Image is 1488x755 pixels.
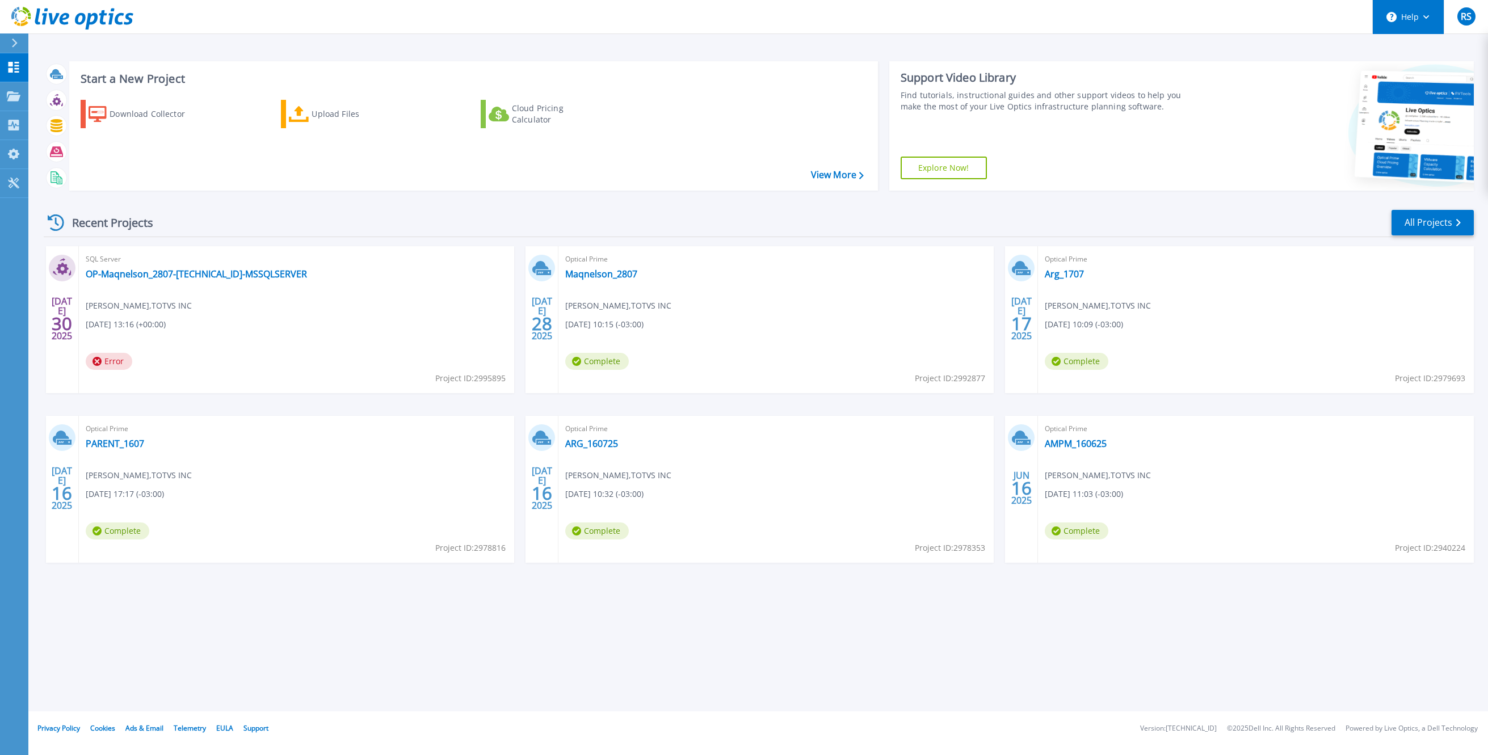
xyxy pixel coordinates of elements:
span: SQL Server [86,253,507,265]
div: [DATE] 2025 [51,467,73,509]
a: Support [243,723,268,733]
span: [PERSON_NAME] , TOTVS INC [1045,469,1151,482]
a: ARG_160725 [565,438,618,449]
span: Project ID: 2979693 [1395,372,1465,385]
span: Complete [565,522,629,539]
span: 16 [1011,483,1032,493]
a: Upload Files [281,100,407,128]
span: [DATE] 11:03 (-03:00) [1045,488,1123,500]
span: [PERSON_NAME] , TOTVS INC [86,300,192,312]
span: Project ID: 2995895 [435,372,506,385]
a: Download Collector [81,100,207,128]
a: EULA [216,723,233,733]
a: PARENT_1607 [86,438,144,449]
div: [DATE] 2025 [51,298,73,339]
a: OP-Maqnelson_2807-[TECHNICAL_ID]-MSSQLSERVER [86,268,307,280]
span: Complete [565,353,629,370]
div: Recent Projects [44,209,169,237]
div: Cloud Pricing Calculator [512,103,603,125]
a: Cookies [90,723,115,733]
a: All Projects [1392,210,1474,235]
span: Optical Prime [1045,253,1466,265]
div: Download Collector [110,103,200,125]
span: Complete [1045,353,1108,370]
span: Complete [86,522,149,539]
span: [DATE] 10:09 (-03:00) [1045,318,1123,331]
h3: Start a New Project [81,73,863,85]
span: Optical Prime [565,253,987,265]
li: Powered by Live Optics, a Dell Technology [1346,725,1478,732]
div: [DATE] 2025 [531,467,553,509]
div: Support Video Library [901,70,1203,85]
li: © 2025 Dell Inc. All Rights Reserved [1227,725,1335,732]
span: Project ID: 2992877 [915,372,985,385]
a: Cloud Pricing Calculator [481,100,607,128]
a: Privacy Policy [37,723,80,733]
span: Optical Prime [86,423,507,435]
span: Project ID: 2940224 [1395,542,1465,554]
a: Ads & Email [125,723,163,733]
span: 16 [52,488,72,498]
span: Project ID: 2978353 [915,542,985,554]
li: Version: [TECHNICAL_ID] [1140,725,1217,732]
a: View More [811,170,864,180]
span: [PERSON_NAME] , TOTVS INC [1045,300,1151,312]
span: Optical Prime [565,423,987,435]
span: [PERSON_NAME] , TOTVS INC [565,469,671,482]
span: 16 [532,488,552,498]
span: Project ID: 2978816 [435,542,506,554]
div: JUN 2025 [1011,467,1032,509]
span: Complete [1045,522,1108,539]
span: 17 [1011,319,1032,328]
span: 28 [532,319,552,328]
div: Upload Files [312,103,402,125]
span: Error [86,353,132,370]
div: Find tutorials, instructional guides and other support videos to help you make the most of your L... [901,90,1203,112]
a: Telemetry [174,723,206,733]
span: [DATE] 10:32 (-03:00) [565,488,644,500]
span: 30 [52,319,72,328]
a: AMPM_160625 [1045,438,1107,449]
a: Maqnelson_2807 [565,268,637,280]
span: [DATE] 17:17 (-03:00) [86,488,164,500]
span: [PERSON_NAME] , TOTVS INC [86,469,192,482]
a: Arg_1707 [1045,268,1084,280]
span: [DATE] 13:16 (+00:00) [86,318,166,331]
span: Optical Prime [1045,423,1466,435]
a: Explore Now! [901,157,987,179]
span: [DATE] 10:15 (-03:00) [565,318,644,331]
span: [PERSON_NAME] , TOTVS INC [565,300,671,312]
div: [DATE] 2025 [531,298,553,339]
div: [DATE] 2025 [1011,298,1032,339]
span: RS [1461,12,1472,21]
